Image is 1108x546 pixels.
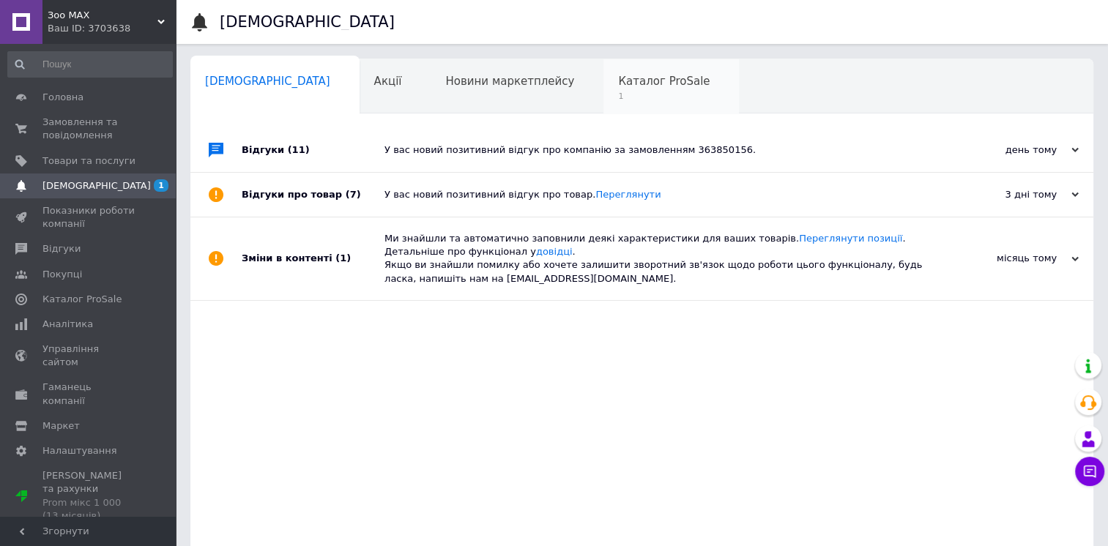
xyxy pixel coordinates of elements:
[374,75,402,88] span: Акції
[48,22,176,35] div: Ваш ID: 3703638
[48,9,157,22] span: Зоо МАХ
[384,188,932,201] div: У вас новий позитивний відгук про товар.
[42,268,82,281] span: Покупці
[42,444,117,457] span: Налаштування
[42,496,135,523] div: Prom мікс 1 000 (13 місяців)
[1075,457,1104,486] button: Чат з покупцем
[346,189,361,200] span: (7)
[42,179,151,192] span: [DEMOGRAPHIC_DATA]
[7,51,173,78] input: Пошук
[288,144,310,155] span: (11)
[799,233,902,244] a: Переглянути позиції
[932,188,1079,201] div: 3 дні тому
[42,419,80,433] span: Маркет
[384,143,932,157] div: У вас новий позитивний відгук про компанію за замовленням 363850156.
[205,75,330,88] span: [DEMOGRAPHIC_DATA]
[335,253,351,263] span: (1)
[618,91,710,102] span: 1
[42,469,135,523] span: [PERSON_NAME] та рахунки
[42,116,135,142] span: Замовлення та повідомлення
[932,143,1079,157] div: день тому
[42,242,81,255] span: Відгуки
[932,252,1079,265] div: місяць тому
[42,204,135,231] span: Показники роботи компанії
[618,75,710,88] span: Каталог ProSale
[242,173,384,217] div: Відгуки про товар
[42,318,93,331] span: Аналітика
[536,246,573,257] a: довідці
[220,13,395,31] h1: [DEMOGRAPHIC_DATA]
[384,232,932,285] div: Ми знайшли та автоматично заповнили деякі характеристики для ваших товарів. . Детальніше про функ...
[154,179,168,192] span: 1
[42,91,83,104] span: Головна
[445,75,574,88] span: Новини маркетплейсу
[42,381,135,407] span: Гаманець компанії
[242,217,384,300] div: Зміни в контенті
[42,343,135,369] span: Управління сайтом
[595,189,661,200] a: Переглянути
[42,293,122,306] span: Каталог ProSale
[242,128,384,172] div: Відгуки
[42,154,135,168] span: Товари та послуги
